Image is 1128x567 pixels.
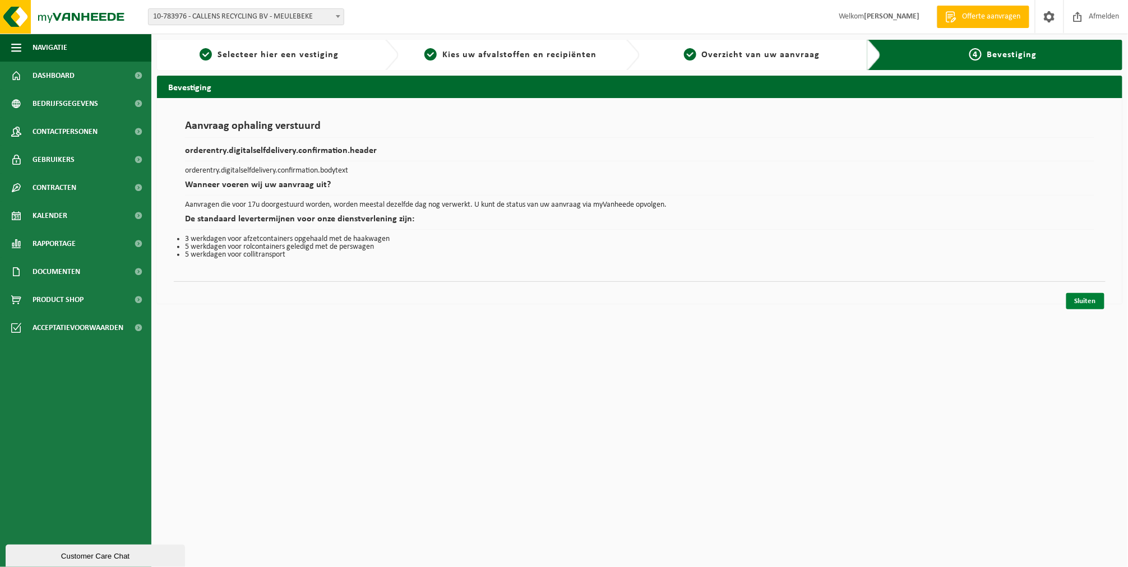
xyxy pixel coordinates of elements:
iframe: chat widget [6,542,187,567]
span: Contactpersonen [33,118,98,146]
span: Kalender [33,202,67,230]
p: Aanvragen die voor 17u doorgestuurd worden, worden meestal dezelfde dag nog verwerkt. U kunt de s... [185,201,1094,209]
span: Contracten [33,174,76,202]
span: Overzicht van uw aanvraag [702,50,820,59]
a: 3Overzicht van uw aanvraag [645,48,859,62]
a: Sluiten [1066,293,1104,309]
span: 4 [969,48,982,61]
h2: De standaard levertermijnen voor onze dienstverlening zijn: [185,215,1094,230]
span: Rapportage [33,230,76,258]
li: 5 werkdagen voor collitransport [185,251,1094,259]
span: Bevestiging [987,50,1037,59]
span: Kies uw afvalstoffen en recipiënten [442,50,597,59]
span: Navigatie [33,34,67,62]
li: 5 werkdagen voor rolcontainers geledigd met de perswagen [185,243,1094,251]
span: Documenten [33,258,80,286]
a: 1Selecteer hier een vestiging [163,48,376,62]
span: 10-783976 - CALLENS RECYCLING BV - MEULEBEKE [148,8,344,25]
h2: Wanneer voeren wij uw aanvraag uit? [185,180,1094,196]
li: 3 werkdagen voor afzetcontainers opgehaald met de haakwagen [185,235,1094,243]
h2: orderentry.digitalselfdelivery.confirmation.header [185,146,1094,161]
span: Offerte aanvragen [960,11,1024,22]
span: Dashboard [33,62,75,90]
a: Offerte aanvragen [937,6,1029,28]
span: Selecteer hier een vestiging [218,50,339,59]
h1: Aanvraag ophaling verstuurd [185,120,1094,138]
span: 10-783976 - CALLENS RECYCLING BV - MEULEBEKE [149,9,344,25]
span: Gebruikers [33,146,75,174]
h2: Bevestiging [157,76,1122,97]
span: Bedrijfsgegevens [33,90,98,118]
span: 3 [684,48,696,61]
a: 2Kies uw afvalstoffen en recipiënten [404,48,618,62]
span: Acceptatievoorwaarden [33,314,123,342]
span: Product Shop [33,286,84,314]
span: 2 [424,48,437,61]
span: 1 [200,48,212,61]
strong: [PERSON_NAME] [864,12,920,21]
p: orderentry.digitalselfdelivery.confirmation.bodytext [185,167,1094,175]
